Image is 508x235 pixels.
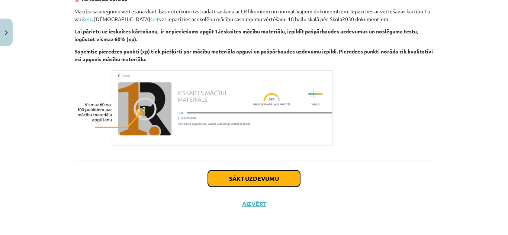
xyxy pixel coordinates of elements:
[150,16,159,22] a: šeit
[83,16,92,22] a: šeit
[74,7,434,23] p: Mācību sasniegumu vērtēšanas kārtības noteikumi izstrādāti saskaņā ar LR likumiem un normatīvajie...
[5,30,8,35] img: icon-close-lesson-0947bae3869378f0d4975bcd49f059093ad1ed9edebbc8119c70593378902aed.svg
[240,200,268,208] button: Aizvērt
[74,28,418,42] b: Lai pārietu uz ieskaites kārtošanu, ir nepieciešams apgūt 1.ieskaites mācību materiālu, izpildīt ...
[74,48,433,62] b: Saņemtie pieredzes punkti (xp) tiek piešķirti par mācību materiāla apguvi un pašpārbaudes uzdevum...
[208,170,300,187] button: Sākt uzdevumu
